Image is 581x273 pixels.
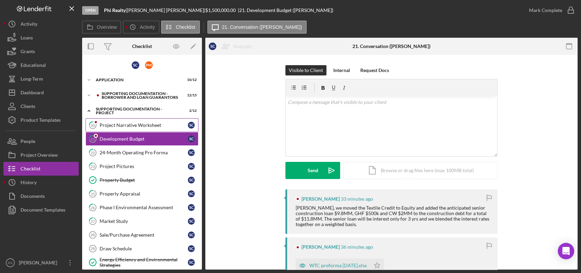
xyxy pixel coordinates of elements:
[3,189,79,203] button: Documents
[91,164,95,168] tspan: 23
[3,31,79,45] button: Loans
[3,17,79,31] button: Activity
[91,205,95,210] tspan: 26
[91,233,95,237] tspan: 28
[86,132,198,146] a: 21Development BudgetSC
[330,65,353,75] button: Internal
[289,65,323,75] div: Visible to Client
[21,203,65,218] div: Document Templates
[21,99,35,115] div: Clients
[188,232,195,238] div: S C
[21,31,33,46] div: Loans
[86,201,198,214] a: 26Phase I Environmental AssessmentSC
[97,24,117,30] label: Overview
[96,107,180,115] div: Supporting Documentation - Project
[188,122,195,129] div: S C
[188,149,195,156] div: S C
[360,65,389,75] div: Request Docs
[132,44,152,49] div: Checklist
[3,176,79,189] button: History
[285,162,340,179] button: Send
[238,8,333,13] div: | 21. Development Budget ([PERSON_NAME])
[100,164,188,169] div: Project Pictures
[3,256,79,270] button: PS[PERSON_NAME]
[352,44,430,49] div: 21. Conversation ([PERSON_NAME])
[100,257,188,268] div: Energy Efficiency and Environmental Strategies
[3,86,79,99] button: Dashboard
[127,8,205,13] div: [PERSON_NAME] [PERSON_NAME] |
[188,218,195,225] div: S C
[207,21,307,34] button: 21. Conversation ([PERSON_NAME])
[86,214,198,228] a: 27Market StudySC
[3,45,79,58] button: Grants
[102,92,180,99] div: Supporting Documentation - Borrower and Loan Guarantors
[309,263,367,268] div: WTC proforma [DATE].xlsx
[140,24,155,30] label: Activity
[21,148,58,164] div: Project Overview
[188,190,195,197] div: S C
[82,6,99,15] div: Open
[132,61,139,69] div: S C
[184,109,197,113] div: 2 / 12
[91,247,95,251] tspan: 29
[3,113,79,127] button: Product Templates
[3,72,79,86] button: Long-Term
[86,242,198,256] a: 29Draw ScheduleSC
[3,148,79,162] button: Project Overview
[91,150,95,155] tspan: 22
[341,196,373,202] time: 2025-08-15 13:19
[21,58,46,74] div: Educational
[209,43,216,50] div: S C
[100,205,188,210] div: Phase I Environmental Assessment
[82,21,121,34] button: Overview
[86,228,198,242] a: 28Sale/Purchase AgreementSC
[233,39,252,53] div: Reassign
[222,24,302,30] label: 21. Conversation ([PERSON_NAME])
[96,78,180,82] div: Application
[17,256,62,271] div: [PERSON_NAME]
[188,135,195,142] div: S C
[285,65,326,75] button: Visible to Client
[3,58,79,72] button: Educational
[184,78,197,82] div: 10 / 12
[100,218,188,224] div: Market Study
[21,45,35,60] div: Grants
[86,173,198,187] a: Property BudgetSC
[3,162,79,176] a: Checklist
[91,136,95,141] tspan: 21
[529,3,562,17] div: Mark Complete
[100,232,188,238] div: Sale/Purchase Agreement
[301,244,340,250] div: [PERSON_NAME]
[3,134,79,148] button: People
[558,243,574,259] div: Open Intercom Messenger
[123,21,159,34] button: Activity
[104,7,126,13] b: Phi Realty
[341,244,373,250] time: 2025-08-15 13:16
[21,17,37,33] div: Activity
[21,113,61,129] div: Product Templates
[522,3,578,17] button: Mark Complete
[21,176,37,191] div: History
[91,123,95,127] tspan: 20
[357,65,392,75] button: Request Docs
[86,146,198,159] a: 2224-Month Operating Pro FormaSC
[91,191,95,196] tspan: 25
[21,189,45,205] div: Documents
[188,259,195,266] div: S C
[308,162,318,179] div: Send
[188,163,195,170] div: S C
[21,72,43,87] div: Long-Term
[188,204,195,211] div: S C
[3,203,79,217] a: Document Templates
[296,205,491,227] div: [PERSON_NAME], we moved the Textile Credit to Equity and added the anticipated senior constructio...
[161,21,200,34] button: Checklist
